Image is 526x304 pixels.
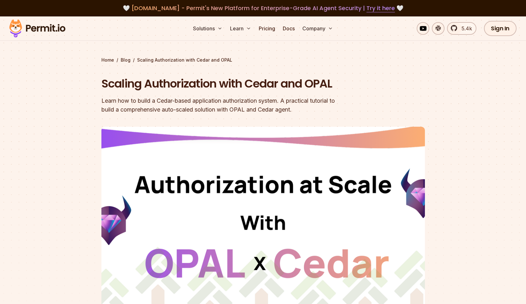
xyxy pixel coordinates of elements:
[484,21,517,36] a: Sign In
[256,22,278,35] a: Pricing
[300,22,336,35] button: Company
[101,96,344,114] div: Learn how to build a Cedar-based application authorization system. A practical tutorial to build ...
[458,25,472,32] span: 5.4k
[121,57,130,63] a: Blog
[6,18,68,39] img: Permit logo
[447,22,476,35] a: 5.4k
[101,57,114,63] a: Home
[15,4,511,13] div: 🤍 🤍
[131,4,395,12] span: [DOMAIN_NAME] - Permit's New Platform for Enterprise-Grade AI Agent Security |
[280,22,297,35] a: Docs
[190,22,225,35] button: Solutions
[101,57,425,63] div: / /
[366,4,395,12] a: Try it here
[227,22,254,35] button: Learn
[101,76,344,92] h1: Scaling Authorization with Cedar and OPAL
